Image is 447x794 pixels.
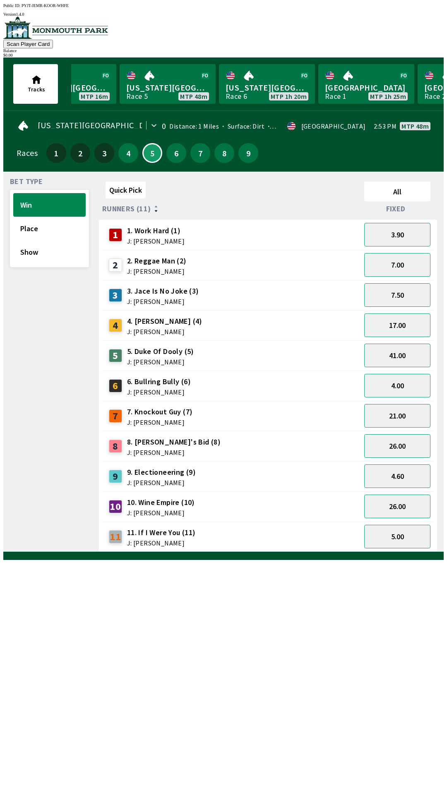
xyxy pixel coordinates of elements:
[364,525,430,548] button: 5.00
[118,143,138,163] button: 4
[424,93,446,100] div: Race 2
[127,467,196,478] span: 9. Electioneering (9)
[126,93,148,100] div: Race 5
[364,182,430,201] button: All
[391,230,404,239] span: 3.90
[127,286,199,297] span: 3. Jace Is No Joke (3)
[120,64,216,104] a: [US_STATE][GEOGRAPHIC_DATA]Race 5MTP 48m
[374,123,397,129] span: 2:53 PM
[102,206,151,212] span: Runners (11)
[109,228,122,242] div: 1
[3,48,444,53] div: Balance
[364,223,430,246] button: 3.90
[20,200,79,210] span: Win
[145,151,159,155] span: 5
[226,82,308,93] span: [US_STATE][GEOGRAPHIC_DATA]
[17,150,38,156] div: Races
[96,150,112,156] span: 3
[22,3,69,8] span: PYJT-JEMR-KOOR-WHFE
[127,497,195,508] span: 10. Wine Empire (10)
[401,123,429,129] span: MTP 48m
[368,187,427,196] span: All
[109,258,122,272] div: 2
[219,64,315,104] a: [US_STATE][GEOGRAPHIC_DATA]Race 6MTP 1h 20m
[109,185,142,195] span: Quick Pick
[318,64,414,104] a: [GEOGRAPHIC_DATA]Race 1MTP 1h 25m
[127,376,191,387] span: 6. Bullring Bully (6)
[20,224,79,233] span: Place
[264,122,336,130] span: Track Condition: Fast
[3,17,108,39] img: venue logo
[214,143,234,163] button: 8
[109,500,122,513] div: 10
[13,64,58,104] button: Tracks
[301,123,366,129] div: [GEOGRAPHIC_DATA]
[389,502,406,511] span: 26.00
[162,123,166,129] div: 0
[127,540,196,546] span: J: [PERSON_NAME]
[10,178,43,185] span: Bet Type
[109,530,122,543] div: 11
[364,495,430,518] button: 26.00
[180,93,207,100] span: MTP 48m
[13,240,86,264] button: Show
[240,150,256,156] span: 9
[109,470,122,483] div: 9
[127,298,199,305] span: J: [PERSON_NAME]
[13,217,86,240] button: Place
[3,12,444,17] div: Version 1.4.0
[389,320,406,330] span: 17.00
[216,150,232,156] span: 8
[389,411,406,421] span: 21.00
[325,82,408,93] span: [GEOGRAPHIC_DATA]
[127,509,195,516] span: J: [PERSON_NAME]
[38,122,161,129] span: [US_STATE][GEOGRAPHIC_DATA]
[364,404,430,428] button: 21.00
[166,143,186,163] button: 6
[3,40,53,48] button: Scan Player Card
[109,319,122,332] div: 4
[192,150,208,156] span: 7
[386,206,406,212] span: Fixed
[391,260,404,270] span: 7.00
[127,449,221,456] span: J: [PERSON_NAME]
[109,409,122,423] div: 7
[389,351,406,360] span: 41.00
[169,122,219,130] span: Distance: 1 Miles
[3,3,444,8] div: Public ID:
[127,389,191,395] span: J: [PERSON_NAME]
[127,256,187,266] span: 2. Reggae Man (2)
[127,225,185,236] span: 1. Work Hard (1)
[364,283,430,307] button: 7.50
[3,53,444,57] div: $ 0.00
[364,253,430,277] button: 7.00
[226,93,247,100] div: Race 6
[219,122,264,130] span: Surface: Dirt
[127,437,221,447] span: 8. [PERSON_NAME]'s Bid (8)
[126,82,209,93] span: [US_STATE][GEOGRAPHIC_DATA]
[120,150,136,156] span: 4
[109,289,122,302] div: 3
[361,205,434,213] div: Fixed
[20,247,79,257] span: Show
[127,527,196,538] span: 11. If I Were You (11)
[127,407,193,417] span: 7. Knockout Guy (7)
[127,316,202,327] span: 4. [PERSON_NAME] (4)
[109,349,122,362] div: 5
[364,374,430,397] button: 4.00
[168,150,184,156] span: 6
[109,440,122,453] div: 8
[106,182,146,198] button: Quick Pick
[238,143,258,163] button: 9
[109,379,122,392] div: 6
[46,143,66,163] button: 1
[72,150,88,156] span: 2
[94,143,114,163] button: 3
[127,359,194,365] span: J: [PERSON_NAME]
[391,381,404,390] span: 4.00
[364,344,430,367] button: 41.00
[127,346,194,357] span: 5. Duke Of Dooly (5)
[364,434,430,458] button: 26.00
[391,290,404,300] span: 7.50
[190,143,210,163] button: 7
